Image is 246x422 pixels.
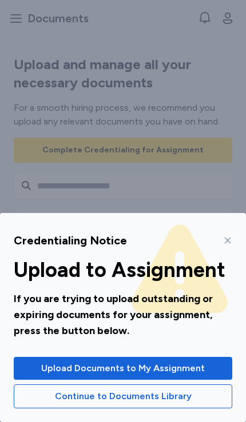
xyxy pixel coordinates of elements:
[14,259,232,282] div: Upload to Assignment
[14,291,232,339] div: If you are trying to upload outstanding or expiring documents for your assignment, press the butt...
[41,361,205,375] span: Upload Documents to My Assignment
[14,357,232,380] button: Upload Documents to My Assignment
[14,232,127,248] div: Credentialing Notice
[55,389,192,403] span: Continue to Documents Library
[14,384,232,408] button: Continue to Documents Library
